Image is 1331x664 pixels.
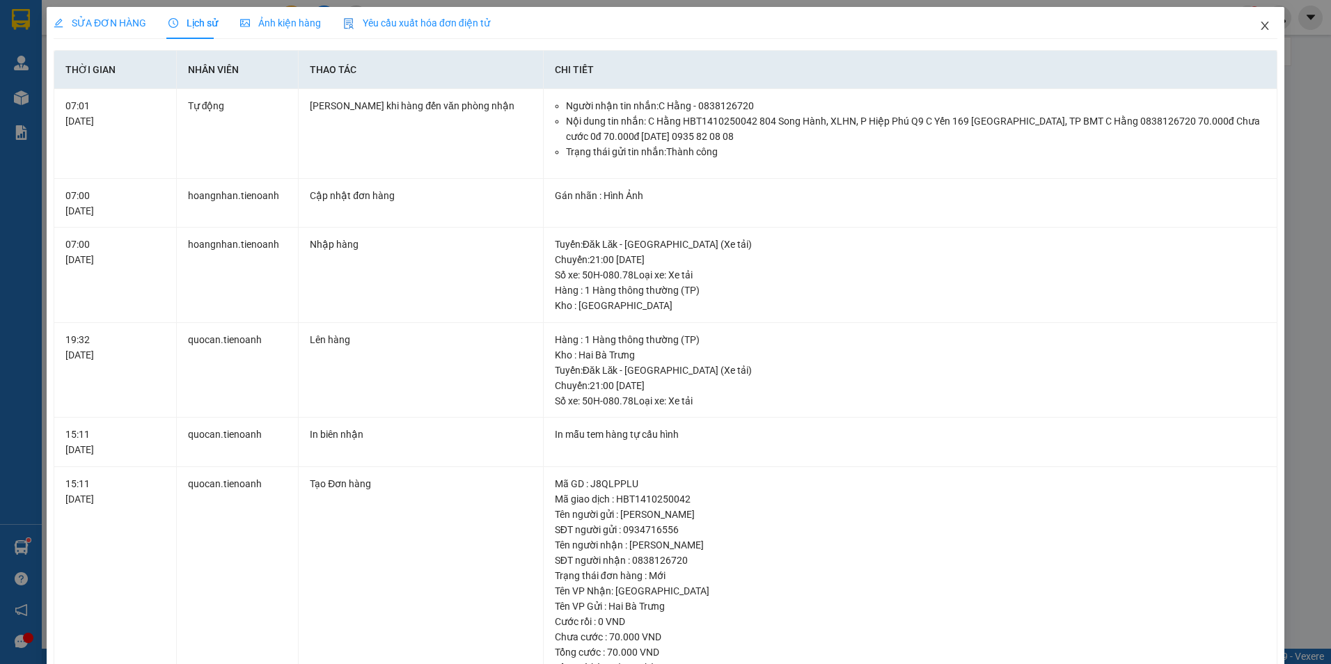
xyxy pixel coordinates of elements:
[177,418,299,467] td: quocan.tienoanh
[65,427,165,457] div: 15:11 [DATE]
[177,323,299,418] td: quocan.tienoanh
[177,228,299,323] td: hoangnhan.tienoanh
[555,553,1266,568] div: SĐT người nhận : 0838126720
[555,237,1266,283] div: Tuyến : Đăk Lăk - [GEOGRAPHIC_DATA] (Xe tải) Chuyến: 21:00 [DATE] Số xe: 50H-080.78 Loại xe: Xe tải
[310,427,531,442] div: In biên nhận
[555,614,1266,629] div: Cước rồi : 0 VND
[555,522,1266,537] div: SĐT người gửi : 0934716556
[555,568,1266,583] div: Trạng thái đơn hàng : Mới
[65,237,165,267] div: 07:00 [DATE]
[177,89,299,179] td: Tự động
[168,18,178,28] span: clock-circle
[343,17,490,29] span: Yêu cầu xuất hóa đơn điện tử
[555,537,1266,553] div: Tên người nhận : [PERSON_NAME]
[310,476,531,491] div: Tạo Đơn hàng
[54,51,177,89] th: Thời gian
[555,332,1266,347] div: Hàng : 1 Hàng thông thường (TP)
[240,18,250,28] span: picture
[177,51,299,89] th: Nhân viên
[177,179,299,228] td: hoangnhan.tienoanh
[54,17,146,29] span: SỬA ĐƠN HÀNG
[310,188,531,203] div: Cập nhật đơn hàng
[343,18,354,29] img: icon
[566,144,1266,159] li: Trạng thái gửi tin nhắn: Thành công
[65,476,165,507] div: 15:11 [DATE]
[555,298,1266,313] div: Kho : [GEOGRAPHIC_DATA]
[310,332,531,347] div: Lên hàng
[555,645,1266,660] div: Tổng cước : 70.000 VND
[1245,7,1284,46] button: Close
[555,491,1266,507] div: Mã giao dịch : HBT1410250042
[555,363,1266,409] div: Tuyến : Đăk Lăk - [GEOGRAPHIC_DATA] (Xe tải) Chuyến: 21:00 [DATE] Số xe: 50H-080.78 Loại xe: Xe tải
[240,17,321,29] span: Ảnh kiện hàng
[555,629,1266,645] div: Chưa cước : 70.000 VND
[555,583,1266,599] div: Tên VP Nhận: [GEOGRAPHIC_DATA]
[544,51,1277,89] th: Chi tiết
[555,476,1266,491] div: Mã GD : J8QLPPLU
[555,188,1266,203] div: Gán nhãn : Hình Ảnh
[168,17,218,29] span: Lịch sử
[566,113,1266,144] li: Nội dung tin nhắn: C Hằng HBT1410250042 804 Song Hành, XLHN, P Hiệp Phú Q9 C Yến 169 [GEOGRAPHIC_...
[555,507,1266,522] div: Tên người gửi : [PERSON_NAME]
[555,427,1266,442] div: In mẫu tem hàng tự cấu hình
[1259,20,1270,31] span: close
[299,51,543,89] th: Thao tác
[65,98,165,129] div: 07:01 [DATE]
[310,237,531,252] div: Nhập hàng
[310,98,531,113] div: [PERSON_NAME] khi hàng đến văn phòng nhận
[54,18,63,28] span: edit
[65,188,165,219] div: 07:00 [DATE]
[555,347,1266,363] div: Kho : Hai Bà Trưng
[555,283,1266,298] div: Hàng : 1 Hàng thông thường (TP)
[555,599,1266,614] div: Tên VP Gửi : Hai Bà Trưng
[566,98,1266,113] li: Người nhận tin nhắn: C Hằng - 0838126720
[65,332,165,363] div: 19:32 [DATE]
